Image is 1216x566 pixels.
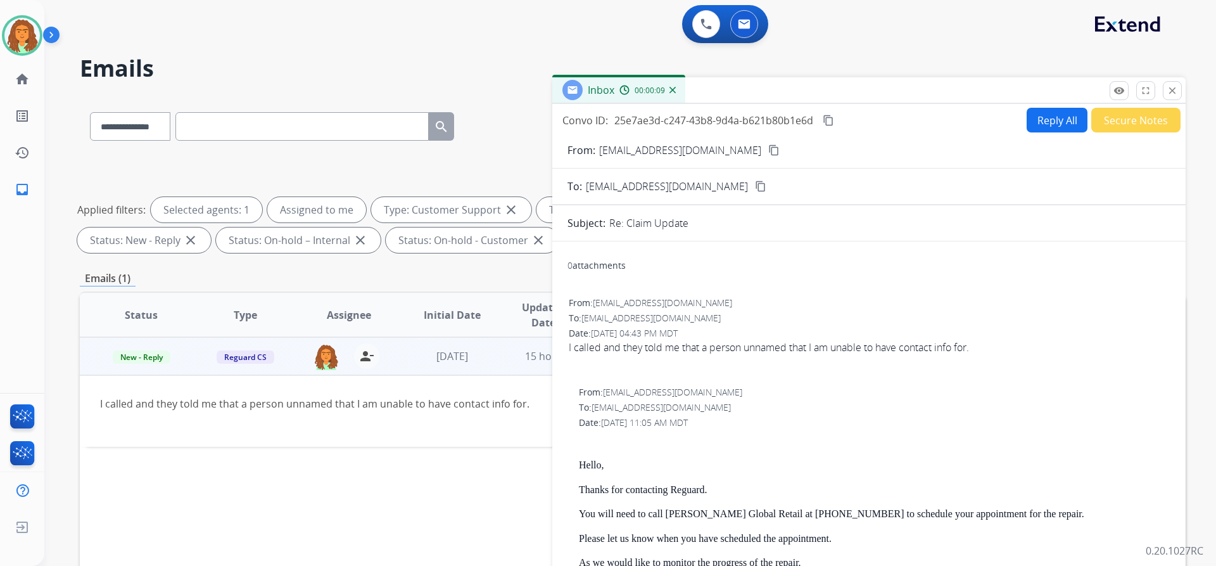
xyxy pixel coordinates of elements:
mat-icon: home [15,72,30,87]
span: New - Reply [113,351,170,364]
span: [EMAIL_ADDRESS][DOMAIN_NAME] [603,386,742,398]
span: 00:00:09 [635,86,665,96]
div: To: [569,312,1169,325]
div: Type: Shipping Protection [536,197,702,222]
p: You will need to call [PERSON_NAME] Global Retail at [PHONE_NUMBER] to schedule your appointment ... [579,508,1169,520]
mat-icon: close [503,202,519,217]
span: [EMAIL_ADDRESS][DOMAIN_NAME] [593,297,732,309]
span: [EMAIL_ADDRESS][DOMAIN_NAME] [592,401,731,413]
div: Type: Customer Support [371,197,531,222]
mat-icon: close [353,233,368,248]
span: Assignee [327,307,371,323]
mat-icon: content_copy [768,145,780,156]
mat-icon: close [183,233,198,248]
div: I called and they told me that a person unnamed that I am unable to have contact info for. [569,340,1169,355]
span: [DATE] [436,349,468,363]
mat-icon: close [1167,85,1178,96]
span: Status [125,307,158,323]
div: From: [569,297,1169,309]
p: To: [567,179,582,194]
p: Thanks for contacting Reguard. [579,484,1169,496]
mat-icon: history [15,145,30,160]
mat-icon: search [434,119,449,134]
p: Hello, [579,460,1169,471]
div: Status: On-hold – Internal [216,228,381,253]
mat-icon: remove_red_eye [1113,85,1125,96]
span: [DATE] 04:43 PM MDT [591,327,678,339]
h2: Emails [80,56,1186,81]
div: Status: On-hold - Customer [386,228,559,253]
mat-icon: person_remove [359,349,374,364]
mat-icon: fullscreen [1140,85,1151,96]
span: Inbox [588,83,614,97]
p: From: [567,143,595,158]
div: Assigned to me [267,197,366,222]
span: Type [234,307,257,323]
mat-icon: content_copy [823,115,834,126]
p: Please let us know when you have scheduled the appointment. [579,533,1169,544]
span: Reguard CS [217,351,274,364]
p: Convo ID: [562,113,608,128]
span: 25e7ae3d-c247-43b8-9d4a-b621b80b1e6d [614,113,813,127]
p: 0.20.1027RC [1146,543,1203,558]
div: Selected agents: 1 [151,197,262,222]
mat-icon: list_alt [15,108,30,124]
div: I called and they told me that a person unnamed that I am unable to have contact info for. [100,396,958,411]
p: Subject: [567,215,605,231]
span: Updated Date [515,300,573,330]
div: Date: [569,327,1169,340]
div: Date: [579,416,1169,429]
span: 15 hours ago [525,349,588,363]
mat-icon: close [531,233,546,248]
img: agent-avatar [313,344,339,370]
span: [EMAIL_ADDRESS][DOMAIN_NAME] [581,312,721,324]
p: Applied filters: [77,202,146,217]
button: Secure Notes [1091,108,1181,132]
span: [DATE] 11:05 AM MDT [601,416,688,428]
span: 0 [567,259,573,271]
div: To: [579,401,1169,414]
div: Status: New - Reply [77,228,211,253]
span: [EMAIL_ADDRESS][DOMAIN_NAME] [586,179,748,194]
p: Re: Claim Update [609,215,688,231]
p: Emails (1) [80,271,136,286]
mat-icon: content_copy [755,181,766,192]
p: [EMAIL_ADDRESS][DOMAIN_NAME] [599,143,761,158]
img: avatar [4,18,40,53]
mat-icon: inbox [15,182,30,197]
button: Reply All [1027,108,1087,132]
div: From: [579,386,1169,399]
span: Initial Date [424,307,481,323]
div: attachments [567,259,626,272]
